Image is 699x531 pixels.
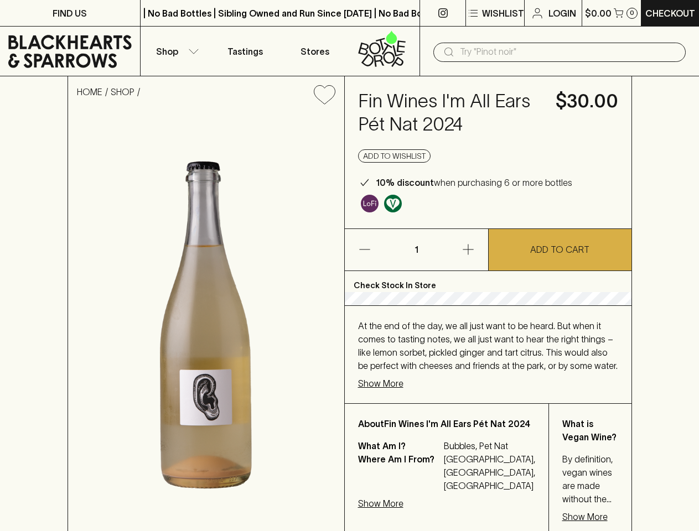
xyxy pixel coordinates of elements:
[77,87,102,97] a: HOME
[358,377,403,390] p: Show More
[585,7,612,20] p: $0.00
[358,439,441,452] p: What Am I?
[210,27,280,76] a: Tastings
[227,45,263,58] p: Tastings
[156,45,178,58] p: Shop
[562,452,618,506] p: By definition, vegan wines are made without the use of these animal-based fining agents. They eit...
[444,452,535,492] p: [GEOGRAPHIC_DATA], [GEOGRAPHIC_DATA], [GEOGRAPHIC_DATA]
[345,271,631,292] p: Check Stock In Store
[645,7,695,20] p: Checkout
[111,87,134,97] a: SHOP
[358,497,403,510] p: Show More
[358,192,381,215] a: Some may call it natural, others minimum intervention, either way, it’s hands off & maybe even a ...
[361,195,379,212] img: Lo-Fi
[556,90,618,113] h4: $30.00
[301,45,329,58] p: Stores
[141,27,210,76] button: Shop
[358,452,441,492] p: Where Am I From?
[309,81,340,109] button: Add to wishlist
[548,7,576,20] p: Login
[358,90,542,136] h4: Fin Wines I'm All Ears Pét Nat 2024
[403,229,429,270] p: 1
[376,178,434,188] b: 10% discount
[384,195,402,212] img: Vegan
[358,321,618,371] span: At the end of the day, we all just want to be heard. But when it comes to tasting notes, we all j...
[381,192,405,215] a: Made without the use of any animal products.
[489,229,631,270] button: ADD TO CART
[460,43,677,61] input: Try "Pinot noir"
[444,439,535,452] p: Bubbles, Pet Nat
[280,27,350,76] a: Stores
[482,7,524,20] p: Wishlist
[376,176,572,189] p: when purchasing 6 or more bottles
[562,510,608,523] p: Show More
[358,417,535,430] p: About Fin Wines I'm All Ears Pét Nat 2024
[358,149,431,163] button: Add to wishlist
[530,243,589,256] p: ADD TO CART
[562,419,617,442] b: What is Vegan Wine?
[53,7,87,20] p: FIND US
[630,10,634,16] p: 0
